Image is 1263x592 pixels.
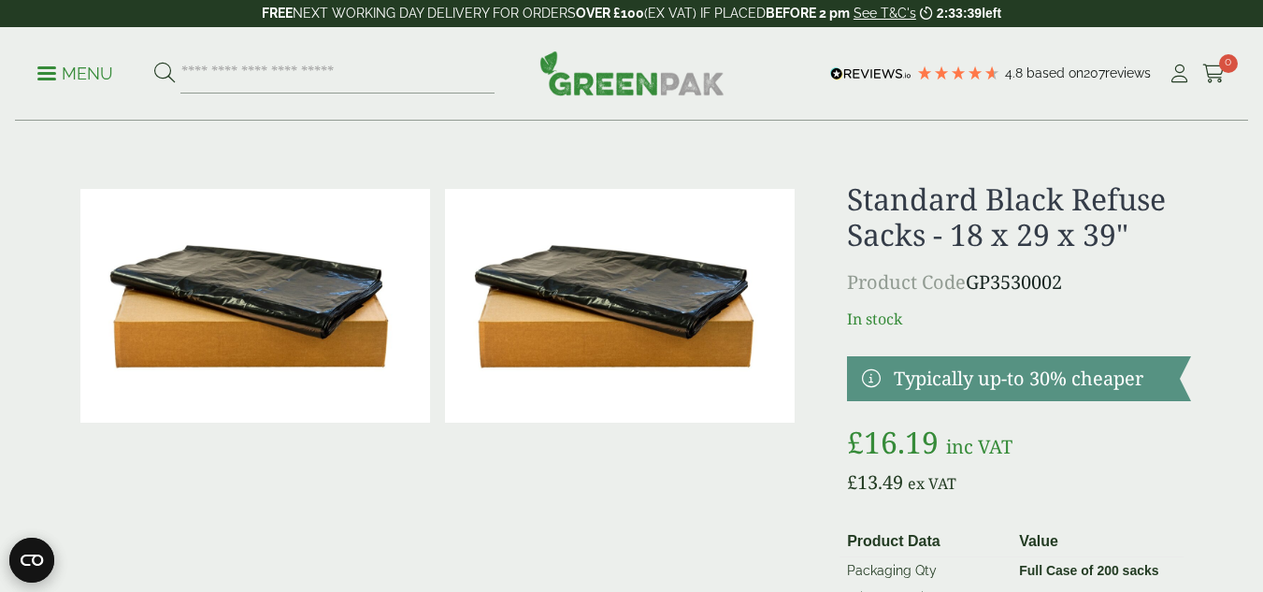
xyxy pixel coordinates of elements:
[576,6,644,21] strong: OVER £100
[539,51,725,95] img: GreenPak Supplies
[916,65,1000,81] div: 4.79 Stars
[840,556,1012,585] td: Packaging Qty
[1012,527,1183,557] th: Value
[1202,65,1226,83] i: Cart
[847,422,864,462] span: £
[1084,65,1105,80] span: 207
[847,469,903,495] bdi: 13.49
[445,189,795,423] img: Standard Black Refuse Sacks 18 X 29 X 39
[908,473,956,494] span: ex VAT
[262,6,293,21] strong: FREE
[847,422,939,462] bdi: 16.19
[830,67,911,80] img: REVIEWS.io
[37,63,113,85] p: Menu
[1202,60,1226,88] a: 0
[847,269,966,295] span: Product Code
[847,469,857,495] span: £
[1026,65,1084,80] span: Based on
[1105,65,1151,80] span: reviews
[766,6,850,21] strong: BEFORE 2 pm
[937,6,982,21] span: 2:33:39
[1168,65,1191,83] i: My Account
[37,63,113,81] a: Menu
[847,268,1190,296] p: GP3530002
[854,6,916,21] a: See T&C's
[847,181,1190,253] h1: Standard Black Refuse Sacks - 18 x 29 x 39"
[946,434,1012,459] span: inc VAT
[1019,563,1158,578] strong: Full Case of 200 sacks
[1219,54,1238,73] span: 0
[80,189,430,423] img: Standard Black Refuse Sacks 18 X 29 X 39
[840,527,1012,557] th: Product Data
[982,6,1001,21] span: left
[1005,65,1026,80] span: 4.8
[847,308,1190,330] p: In stock
[9,538,54,583] button: Open CMP widget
